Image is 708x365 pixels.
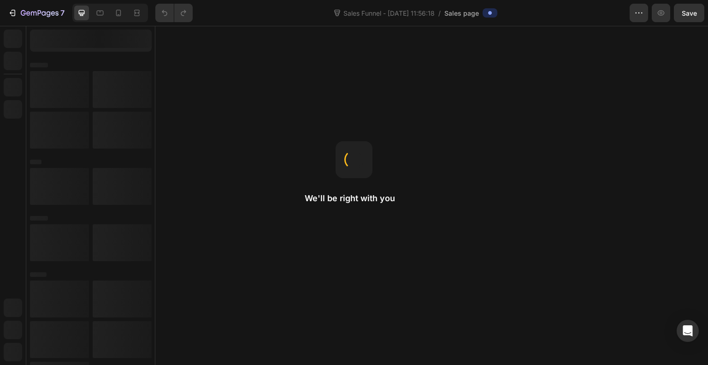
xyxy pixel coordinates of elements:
span: Save [682,9,697,17]
p: 7 [60,7,65,18]
div: Open Intercom Messenger [677,320,699,342]
h2: We'll be right with you [305,193,403,204]
button: Save [674,4,704,22]
span: / [438,8,441,18]
span: Sales page [444,8,479,18]
span: Sales Funnel - [DATE] 11:56:18 [342,8,437,18]
div: Undo/Redo [155,4,193,22]
button: 7 [4,4,69,22]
